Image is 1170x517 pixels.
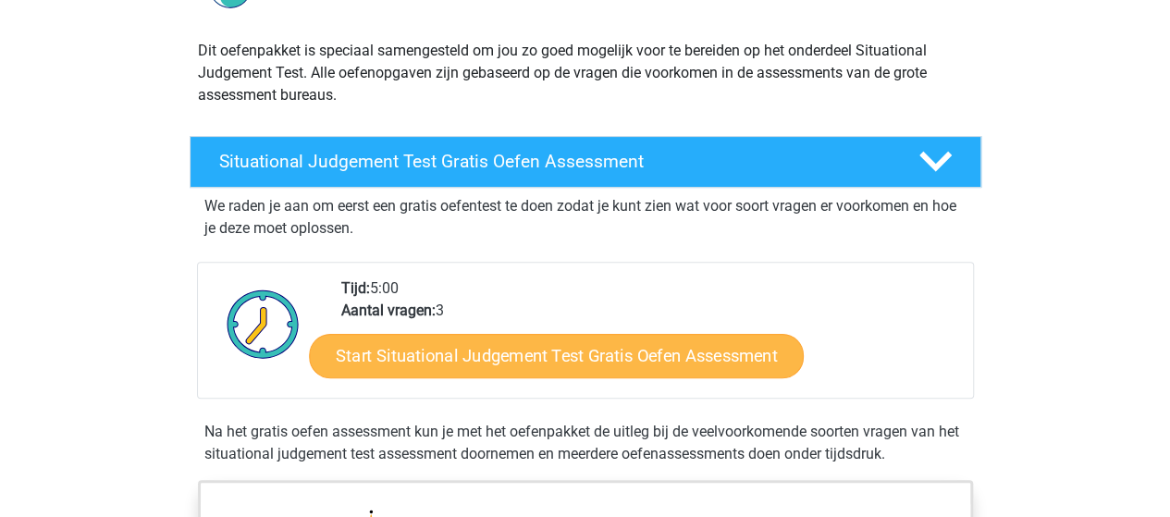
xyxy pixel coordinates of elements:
b: Tijd: [341,279,370,297]
h4: Situational Judgement Test Gratis Oefen Assessment [219,151,889,172]
a: Situational Judgement Test Gratis Oefen Assessment [182,136,989,188]
a: Start Situational Judgement Test Gratis Oefen Assessment [309,334,804,378]
div: Na het gratis oefen assessment kun je met het oefenpakket de uitleg bij de veelvoorkomende soorte... [197,421,974,465]
div: 5:00 3 [327,277,972,398]
p: Dit oefenpakket is speciaal samengesteld om jou zo goed mogelijk voor te bereiden op het onderdee... [198,40,973,106]
b: Aantal vragen: [341,302,436,319]
p: We raden je aan om eerst een gratis oefentest te doen zodat je kunt zien wat voor soort vragen er... [204,195,967,240]
img: Klok [216,277,310,370]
